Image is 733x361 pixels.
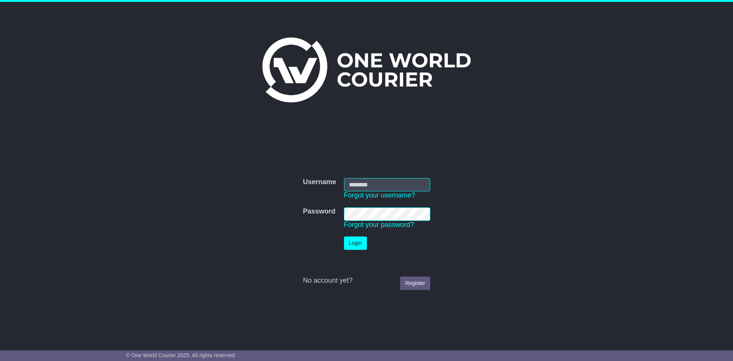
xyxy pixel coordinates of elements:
span: © One World Courier 2025. All rights reserved. [126,352,236,358]
button: Login [344,236,367,250]
div: No account yet? [303,277,430,285]
a: Forgot your username? [344,191,415,199]
a: Forgot your password? [344,221,414,228]
a: Register [400,277,430,290]
label: Username [303,178,336,186]
img: One World [262,37,471,102]
label: Password [303,207,335,216]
